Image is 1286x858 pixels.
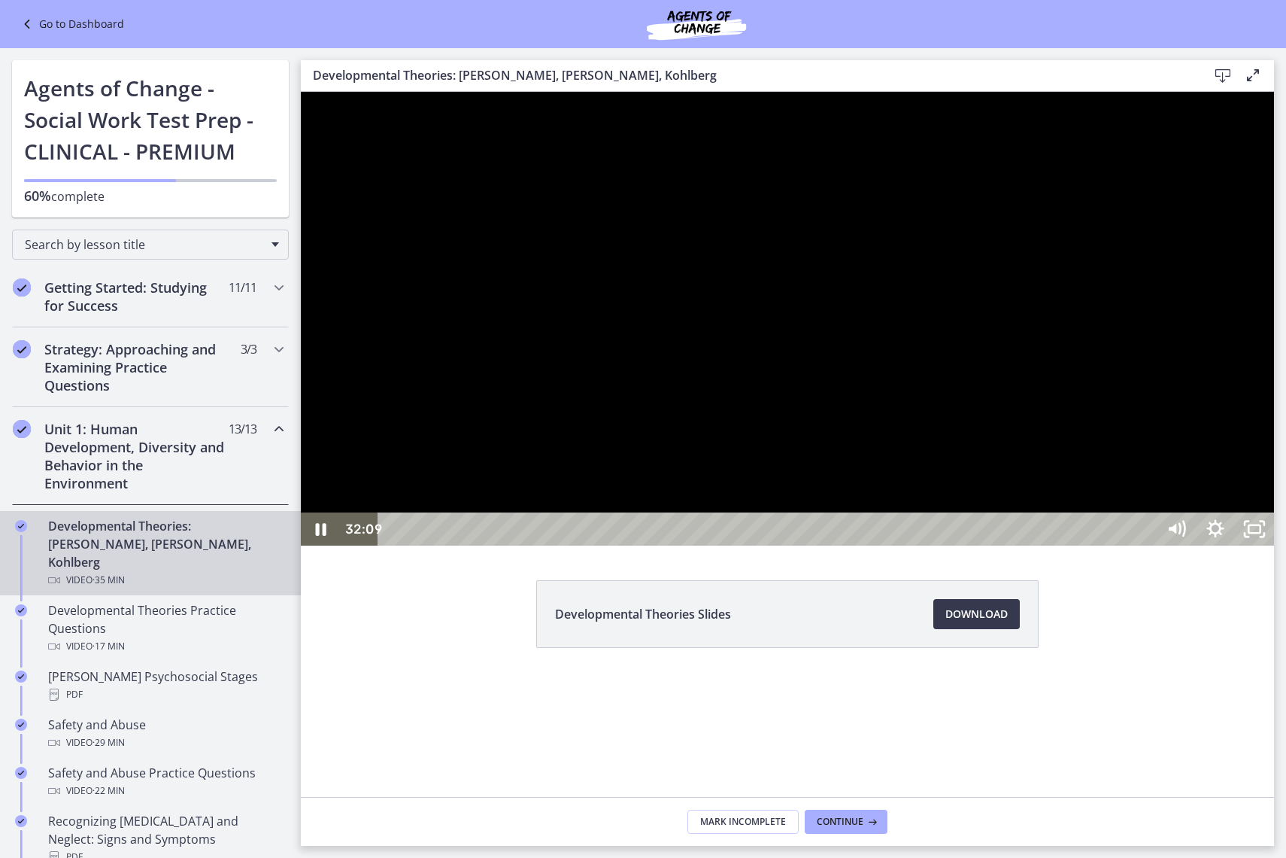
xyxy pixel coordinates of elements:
i: Completed [15,604,27,616]
i: Completed [15,719,27,731]
a: Download [933,599,1020,629]
span: Mark Incomplete [700,816,786,828]
i: Completed [15,815,27,827]
i: Completed [15,767,27,779]
button: Mute [856,421,895,454]
button: Unfullscreen [934,421,973,454]
div: Safety and Abuse Practice Questions [48,764,283,800]
div: Developmental Theories: [PERSON_NAME], [PERSON_NAME], Kohlberg [48,517,283,589]
span: 60% [24,187,51,205]
button: Show settings menu [895,421,934,454]
div: Search by lesson title [12,230,289,260]
a: Go to Dashboard [18,15,124,33]
h1: Agents of Change - Social Work Test Prep - CLINICAL - PREMIUM [24,72,277,167]
i: Completed [13,420,31,438]
div: Video [48,571,283,589]
div: Video [48,734,283,752]
div: PDF [48,686,283,704]
img: Agents of Change [606,6,787,42]
i: Completed [13,278,31,297]
div: Video [48,782,283,800]
h3: Developmental Theories: [PERSON_NAME], [PERSON_NAME], Kohlberg [313,66,1184,84]
button: Continue [805,810,887,834]
div: Video [48,637,283,656]
span: Continue [817,816,863,828]
h2: Unit 1: Human Development, Diversity and Behavior in the Environment [44,420,228,492]
span: · 35 min [93,571,125,589]
div: Safety and Abuse [48,716,283,752]
i: Completed [15,671,27,683]
i: Completed [15,520,27,532]
iframe: Video Lesson [301,92,1274,546]
p: complete [24,187,277,205]
span: · 22 min [93,782,125,800]
h2: Getting Started: Studying for Success [44,278,228,315]
i: Completed [13,340,31,358]
span: · 29 min [93,734,125,752]
span: 11 / 11 [229,278,256,297]
span: Search by lesson title [25,236,264,253]
div: [PERSON_NAME] Psychosocial Stages [48,668,283,704]
span: 13 / 13 [229,420,256,438]
h2: Strategy: Approaching and Examining Practice Questions [44,340,228,394]
div: Developmental Theories Practice Questions [48,601,283,656]
span: 3 / 3 [241,340,256,358]
span: Developmental Theories Slides [555,605,731,623]
span: · 17 min [93,637,125,656]
button: Mark Incomplete [687,810,799,834]
span: Download [945,605,1008,623]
